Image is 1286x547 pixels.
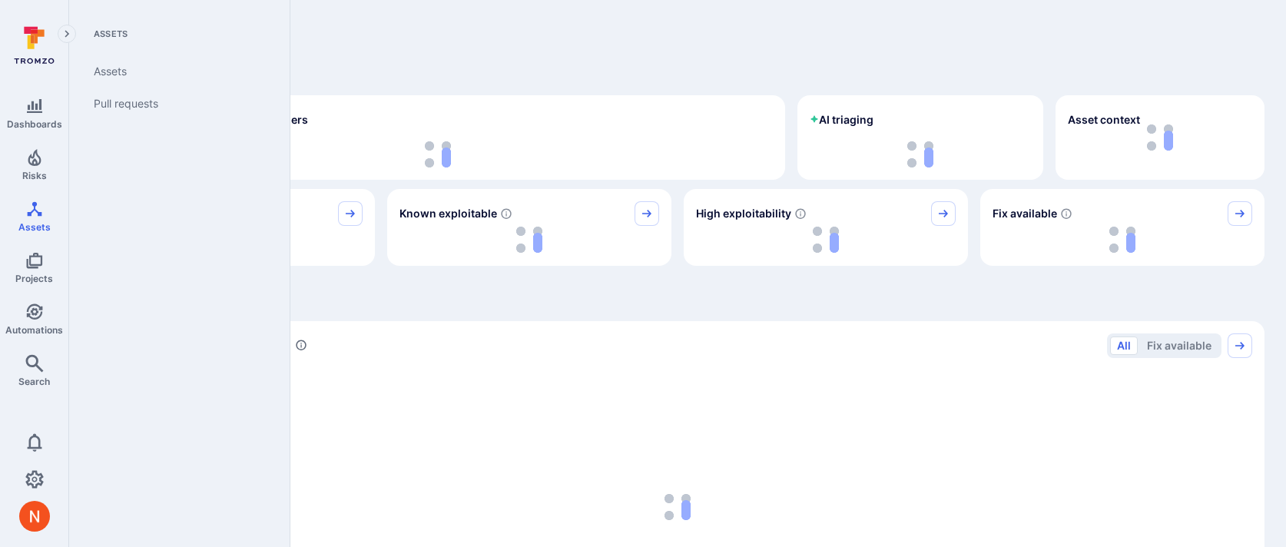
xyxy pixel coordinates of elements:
[684,189,968,266] div: High exploitability
[7,118,62,130] span: Dashboards
[81,28,271,40] span: Assets
[81,88,271,120] a: Pull requests
[696,226,956,254] div: loading spinner
[1060,207,1072,220] svg: Vulnerabilities with fix available
[993,226,1252,254] div: loading spinner
[1109,227,1135,253] img: Loading...
[5,324,63,336] span: Automations
[794,207,807,220] svg: EPSS score ≥ 0.7
[993,206,1057,221] span: Fix available
[91,290,1264,312] span: Prioritize
[500,207,512,220] svg: Confirmed exploitable by KEV
[696,206,791,221] span: High exploitability
[810,112,873,128] h2: AI triaging
[399,226,659,254] div: loading spinner
[19,501,50,532] img: ACg8ocIprwjrgDQnDsNSk9Ghn5p5-B8DpAKWoJ5Gi9syOE4K59tr4Q=s96-c
[665,494,691,520] img: Loading...
[15,273,53,284] span: Projects
[295,337,307,353] div: Number of vulnerabilities in status 'Open' 'Triaged' and 'In process' grouped by score
[18,376,50,387] span: Search
[1140,336,1218,355] button: Fix available
[813,227,839,253] img: Loading...
[387,189,671,266] div: Known exploitable
[81,55,271,88] a: Assets
[19,501,50,532] div: Neeren Patki
[425,141,451,167] img: Loading...
[61,28,72,41] i: Expand navigation menu
[18,221,51,233] span: Assets
[1068,112,1140,128] span: Asset context
[58,25,76,43] button: Expand navigation menu
[907,141,933,167] img: Loading...
[91,65,1264,86] span: Discover
[22,170,47,181] span: Risks
[980,189,1264,266] div: Fix available
[810,141,1031,167] div: loading spinner
[103,141,773,167] div: loading spinner
[1110,336,1138,355] button: All
[516,227,542,253] img: Loading...
[399,206,497,221] span: Known exploitable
